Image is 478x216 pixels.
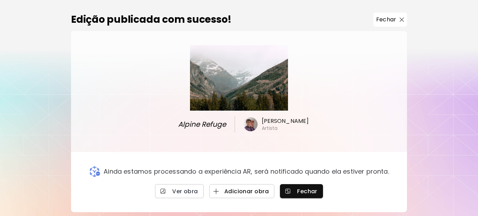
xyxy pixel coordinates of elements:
[262,117,309,125] h6: [PERSON_NAME]
[161,188,198,195] span: Ver obra
[71,12,232,27] h2: Edição publicada com sucesso!
[104,168,389,175] p: Ainda estamos processando a experiência AR, será notificado quando ela estiver pronta.
[190,45,288,111] img: large.webp
[286,188,317,195] span: Fechar
[174,119,226,130] span: Alpine Refuge
[262,125,278,131] h6: Artista
[155,184,204,198] a: Ver obra
[280,184,323,198] button: Fechar
[209,184,274,198] button: Adicionar obra
[215,188,269,195] span: Adicionar obra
